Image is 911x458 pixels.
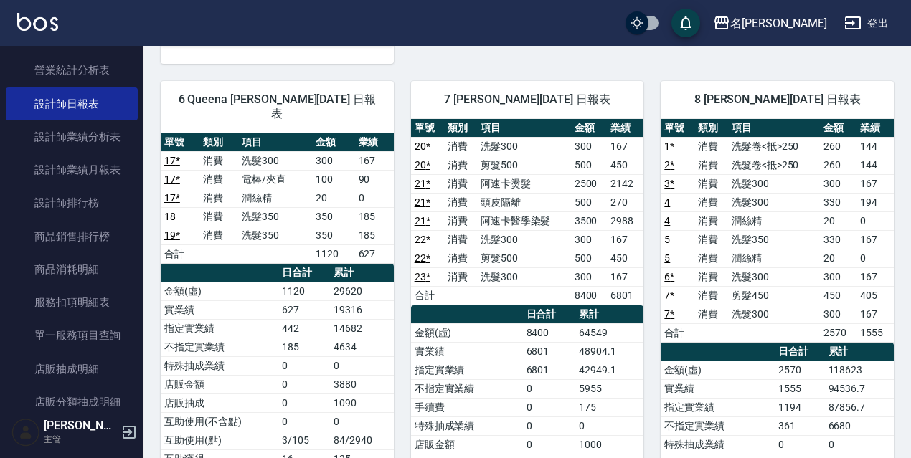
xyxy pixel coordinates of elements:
td: 消費 [694,286,728,305]
td: 0 [278,393,330,412]
td: 阿速卡燙髮 [477,174,571,193]
td: 627 [355,244,394,263]
td: 消費 [444,156,477,174]
td: 潤絲精 [238,189,312,207]
td: 特殊抽成業績 [661,435,774,454]
td: 0 [825,435,894,454]
td: 互助使用(不含點) [161,412,278,431]
td: 0 [575,416,643,435]
td: 350 [312,207,355,226]
td: 洗髮350 [728,230,820,249]
table: a dense table [161,133,394,264]
th: 項目 [238,133,312,152]
td: 300 [820,305,857,323]
td: 不指定實業績 [661,416,774,435]
td: 洗髮350 [238,226,312,244]
td: 2570 [775,361,825,379]
td: 金額(虛) [411,323,523,342]
td: 300 [571,137,608,156]
td: 100 [312,170,355,189]
td: 2500 [571,174,608,193]
td: 1000 [575,435,643,454]
td: 450 [820,286,857,305]
td: 627 [278,300,330,319]
td: 指定實業績 [411,361,523,379]
a: 設計師業績分析表 [6,120,138,153]
td: 洗髮300 [728,193,820,211]
td: 175 [575,398,643,416]
td: 消費 [444,193,477,211]
td: 94536.7 [825,379,894,398]
th: 金額 [571,119,608,138]
td: 20 [312,189,355,207]
h5: [PERSON_NAME] [44,419,117,433]
td: 合計 [161,244,199,263]
td: 0 [775,435,825,454]
td: 270 [607,193,643,211]
td: 1555 [775,379,825,398]
th: 類別 [444,119,477,138]
td: 19316 [330,300,394,319]
td: 167 [607,267,643,286]
td: 消費 [694,305,728,323]
td: 500 [571,193,608,211]
td: 6801 [523,361,576,379]
td: 消費 [694,137,728,156]
button: 名[PERSON_NAME] [707,9,833,38]
a: 商品銷售排行榜 [6,220,138,253]
td: 實業績 [411,342,523,361]
td: 互助使用(點) [161,431,278,449]
td: 442 [278,319,330,338]
td: 3880 [330,375,394,393]
td: 潤絲精 [728,249,820,267]
td: 消費 [444,267,477,286]
a: 18 [164,211,176,222]
td: 特殊抽成業績 [161,356,278,375]
th: 業績 [355,133,394,152]
td: 2142 [607,174,643,193]
a: 營業統計分析表 [6,54,138,87]
td: 450 [607,156,643,174]
td: 405 [856,286,894,305]
td: 消費 [694,267,728,286]
td: 6801 [523,342,576,361]
td: 300 [312,151,355,170]
td: 167 [607,230,643,249]
td: 450 [607,249,643,267]
td: 144 [856,137,894,156]
th: 金額 [312,133,355,152]
td: 361 [775,416,825,435]
td: 指定實業績 [661,398,774,416]
img: Logo [17,13,58,31]
td: 消費 [694,211,728,230]
th: 金額 [820,119,857,138]
td: 5955 [575,379,643,398]
td: 手續費 [411,398,523,416]
td: 4634 [330,338,394,356]
th: 日合計 [278,264,330,282]
td: 消費 [444,230,477,249]
td: 合計 [661,323,694,342]
td: 0 [278,375,330,393]
td: 118623 [825,361,894,379]
th: 累計 [825,343,894,361]
td: 194 [856,193,894,211]
th: 業績 [856,119,894,138]
td: 消費 [444,249,477,267]
td: 店販抽成 [161,393,278,412]
td: 14682 [330,319,394,338]
a: 店販抽成明細 [6,353,138,386]
td: 167 [856,267,894,286]
td: 0 [523,379,576,398]
td: 500 [571,249,608,267]
td: 3500 [571,211,608,230]
td: 6801 [607,286,643,305]
td: 消費 [199,226,238,244]
td: 不指定實業績 [161,338,278,356]
td: 1194 [775,398,825,416]
td: 350 [312,226,355,244]
td: 20 [820,249,857,267]
td: 阿速卡醫學染髮 [477,211,571,230]
td: 167 [355,151,394,170]
td: 金額(虛) [661,361,774,379]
